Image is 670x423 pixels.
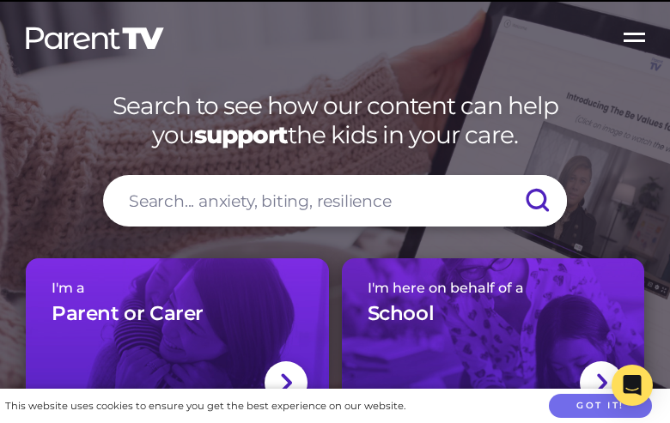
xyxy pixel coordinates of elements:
[52,280,303,296] span: I'm a
[549,394,652,419] button: Got it!
[26,92,644,149] h1: Search to see how our content can help you the kids in your care.
[368,280,619,296] span: I'm here on behalf of a
[24,26,166,51] img: parenttv-logo-white.4c85aaf.svg
[103,175,567,227] input: Search... anxiety, biting, resilience
[368,301,435,327] h3: School
[52,301,204,327] h3: Parent or Carer
[507,175,567,227] input: Submit
[5,397,405,415] div: This website uses cookies to ensure you get the best experience on our website.
[279,372,292,394] img: svg+xml;base64,PHN2ZyBlbmFibGUtYmFja2dyb3VuZD0ibmV3IDAgMCAxNC44IDI1LjciIHZpZXdCb3g9IjAgMCAxNC44ID...
[612,365,653,406] div: Open Intercom Messenger
[595,372,608,394] img: svg+xml;base64,PHN2ZyBlbmFibGUtYmFja2dyb3VuZD0ibmV3IDAgMCAxNC44IDI1LjciIHZpZXdCb3g9IjAgMCAxNC44ID...
[194,120,288,149] strong: support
